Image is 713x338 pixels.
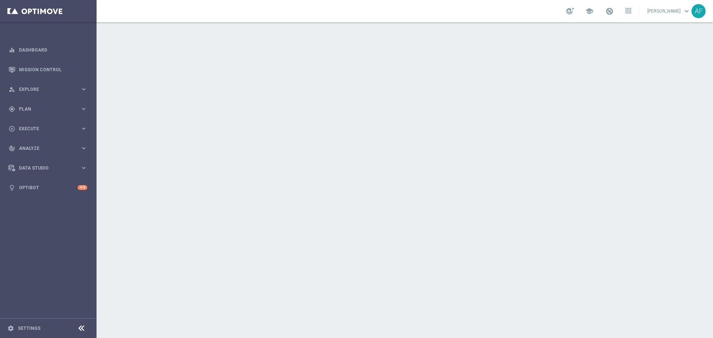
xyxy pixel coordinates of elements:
div: Explore [9,86,80,93]
div: Dashboard [9,40,87,60]
a: Dashboard [19,40,87,60]
span: Execute [19,127,80,131]
button: track_changes Analyze keyboard_arrow_right [8,145,88,151]
span: keyboard_arrow_down [683,7,691,15]
a: [PERSON_NAME]keyboard_arrow_down [647,6,691,17]
a: Settings [18,326,40,331]
i: keyboard_arrow_right [80,105,87,112]
div: +10 [78,185,87,190]
button: Data Studio keyboard_arrow_right [8,165,88,171]
button: equalizer Dashboard [8,47,88,53]
button: Mission Control [8,67,88,73]
span: Data Studio [19,166,80,170]
button: play_circle_outline Execute keyboard_arrow_right [8,126,88,132]
a: Mission Control [19,60,87,79]
a: Optibot [19,178,78,197]
i: settings [7,325,14,332]
i: play_circle_outline [9,125,15,132]
i: keyboard_arrow_right [80,125,87,132]
div: AF [691,4,706,18]
div: Mission Control [9,60,87,79]
i: track_changes [9,145,15,152]
i: lightbulb [9,184,15,191]
span: Explore [19,87,80,92]
i: equalizer [9,47,15,53]
span: Analyze [19,146,80,151]
button: gps_fixed Plan keyboard_arrow_right [8,106,88,112]
i: gps_fixed [9,106,15,112]
div: Execute [9,125,80,132]
button: person_search Explore keyboard_arrow_right [8,86,88,92]
span: school [585,7,593,15]
div: Analyze [9,145,80,152]
i: person_search [9,86,15,93]
button: lightbulb Optibot +10 [8,185,88,191]
div: Optibot [9,178,87,197]
div: Data Studio [9,165,80,171]
div: Plan [9,106,80,112]
i: keyboard_arrow_right [80,145,87,152]
i: keyboard_arrow_right [80,86,87,93]
i: keyboard_arrow_right [80,164,87,171]
span: Plan [19,107,80,111]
